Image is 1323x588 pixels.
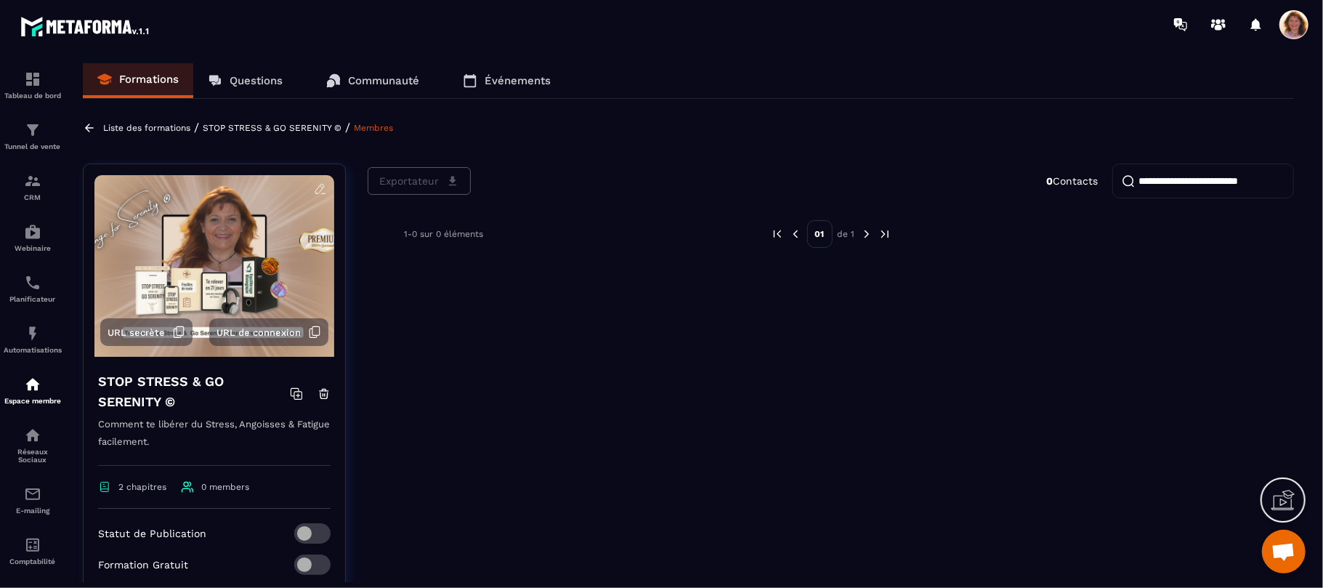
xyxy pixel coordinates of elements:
a: automationsautomationsWebinaire [4,212,62,263]
p: 1-0 sur 0 éléments [404,229,483,239]
img: background [94,175,334,357]
p: Formations [119,73,179,86]
img: formation [24,172,41,190]
p: Réseaux Sociaux [4,448,62,464]
a: emailemailE-mailing [4,475,62,525]
p: Automatisations [4,346,62,354]
a: formationformationCRM [4,161,62,212]
p: Formation Gratuit [98,559,188,571]
p: Communauté [348,74,419,87]
img: formation [24,71,41,88]
p: Contacts [1046,175,1098,187]
p: Tunnel de vente [4,142,62,150]
a: accountantaccountantComptabilité [4,525,62,576]
span: 0 members [201,482,249,492]
button: URL de connexion [209,318,328,346]
p: Statut de Publication [98,528,206,539]
p: Comment te libérer du Stress, Angoisses & Fatigue facilement. [98,416,331,466]
img: accountant [24,536,41,554]
a: Formations [83,63,193,98]
p: Comptabilité [4,557,62,565]
span: URL de connexion [217,327,301,338]
a: formationformationTunnel de vente [4,110,62,161]
span: / [194,121,199,134]
a: automationsautomationsAutomatisations [4,314,62,365]
a: Communauté [312,63,434,98]
p: Tableau de bord [4,92,62,100]
p: Événements [485,74,551,87]
img: email [24,486,41,503]
img: social-network [24,427,41,444]
a: Événements [448,63,565,98]
img: next [860,227,873,241]
p: Espace membre [4,397,62,405]
img: prev [771,227,784,241]
img: prev [789,227,802,241]
img: automations [24,223,41,241]
img: logo [20,13,151,39]
strong: 0 [1046,175,1053,187]
span: URL secrète [108,327,165,338]
p: Questions [230,74,283,87]
a: Ouvrir le chat [1262,530,1306,573]
a: STOP STRESS & GO SERENITY © [203,123,341,133]
span: / [345,121,350,134]
a: Membres [354,123,393,133]
img: next [878,227,891,241]
p: 01 [807,220,833,248]
span: 2 chapitres [118,482,166,492]
a: automationsautomationsEspace membre [4,365,62,416]
p: de 1 [838,228,855,240]
img: formation [24,121,41,139]
p: E-mailing [4,507,62,515]
a: formationformationTableau de bord [4,60,62,110]
a: schedulerschedulerPlanificateur [4,263,62,314]
img: scheduler [24,274,41,291]
img: automations [24,376,41,393]
button: URL secrète [100,318,193,346]
h4: STOP STRESS & GO SERENITY © [98,371,290,412]
p: CRM [4,193,62,201]
p: Webinaire [4,244,62,252]
a: Liste des formations [103,123,190,133]
a: social-networksocial-networkRéseaux Sociaux [4,416,62,475]
p: Planificateur [4,295,62,303]
img: automations [24,325,41,342]
a: Questions [193,63,297,98]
